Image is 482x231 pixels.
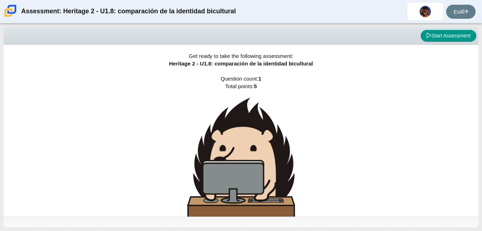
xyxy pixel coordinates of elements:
[446,5,476,19] a: Exit
[420,6,431,17] img: maria.villalopez.GvfnL8
[421,30,476,42] button: Start Assessment
[258,76,261,82] b: 1
[187,98,295,226] img: hedgehog-behind-computer-large.png
[3,13,18,19] a: Carmen School of Science & Technology
[189,53,293,59] span: Get ready to take the following assessment:
[21,3,236,20] div: Assessment: Heritage 2 - U1.8: comparación de la identidad bicultural
[254,83,257,89] b: 5
[3,3,18,18] img: Carmen School of Science & Technology
[169,60,313,67] span: Heritage 2 - U1.8: comparación de la identidad bicultural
